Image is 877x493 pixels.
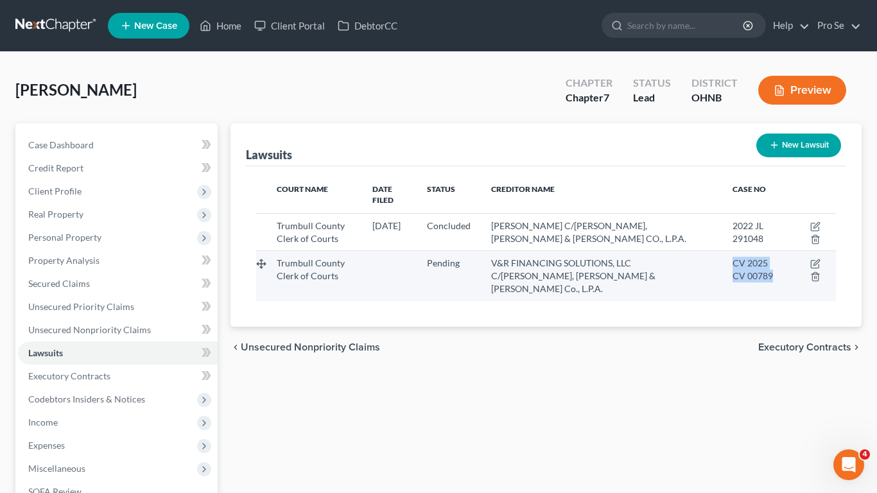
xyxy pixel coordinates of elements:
[15,80,137,99] span: [PERSON_NAME]
[633,91,671,105] div: Lead
[230,342,241,352] i: chevron_left
[18,134,218,157] a: Case Dashboard
[28,232,101,243] span: Personal Property
[767,14,810,37] a: Help
[28,209,83,220] span: Real Property
[28,186,82,196] span: Client Profile
[758,342,862,352] button: Executory Contracts chevron_right
[18,249,218,272] a: Property Analysis
[851,342,862,352] i: chevron_right
[28,162,83,173] span: Credit Report
[248,14,331,37] a: Client Portal
[427,184,455,194] span: Status
[18,365,218,388] a: Executory Contracts
[372,184,394,205] span: Date Filed
[28,139,94,150] span: Case Dashboard
[733,257,773,281] span: CV 2025 CV 00789
[566,76,612,91] div: Chapter
[372,220,401,231] span: [DATE]
[230,342,380,352] button: chevron_left Unsecured Nonpriority Claims
[246,147,292,162] div: Lawsuits
[758,342,851,352] span: Executory Contracts
[277,184,328,194] span: Court Name
[18,157,218,180] a: Credit Report
[427,257,460,268] span: Pending
[603,91,609,103] span: 7
[28,417,58,428] span: Income
[811,14,861,37] a: Pro Se
[833,449,864,480] iframe: Intercom live chat
[28,255,100,266] span: Property Analysis
[733,220,763,244] span: 2022 JL 291048
[566,91,612,105] div: Chapter
[491,257,656,294] span: V&R FINANCING SOLUTIONS, LLC C/[PERSON_NAME], [PERSON_NAME] & [PERSON_NAME] Co., L.P.A.
[28,278,90,289] span: Secured Claims
[28,440,65,451] span: Expenses
[491,184,555,194] span: Creditor Name
[756,134,841,157] button: New Lawsuit
[28,301,134,312] span: Unsecured Priority Claims
[18,272,218,295] a: Secured Claims
[691,91,738,105] div: OHNB
[193,14,248,37] a: Home
[427,220,471,231] span: Concluded
[331,14,404,37] a: DebtorCC
[28,370,110,381] span: Executory Contracts
[691,76,738,91] div: District
[18,318,218,342] a: Unsecured Nonpriority Claims
[28,463,85,474] span: Miscellaneous
[491,220,686,244] span: [PERSON_NAME] C/[PERSON_NAME], [PERSON_NAME] & [PERSON_NAME] CO., L.P.A.
[733,184,766,194] span: Case No
[28,394,145,404] span: Codebtors Insiders & Notices
[28,324,151,335] span: Unsecured Nonpriority Claims
[758,76,846,105] button: Preview
[241,342,380,352] span: Unsecured Nonpriority Claims
[627,13,745,37] input: Search by name...
[277,257,345,281] span: Trumbull County Clerk of Courts
[18,342,218,365] a: Lawsuits
[860,449,870,460] span: 4
[633,76,671,91] div: Status
[28,347,63,358] span: Lawsuits
[277,220,345,244] span: Trumbull County Clerk of Courts
[18,295,218,318] a: Unsecured Priority Claims
[134,21,177,31] span: New Case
